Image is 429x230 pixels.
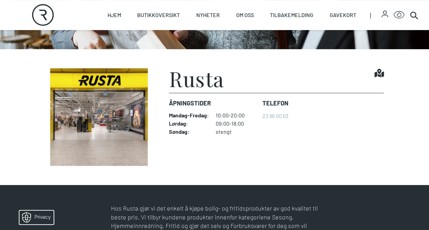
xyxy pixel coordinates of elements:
dt: Lørdag : [169,120,209,127]
div: © Mappedin [406,124,423,128]
dd: 09:00-18:00 [216,120,257,127]
iframe: Manage Preferences [7,208,62,227]
button: Open Accessibility Menu [394,10,404,20]
dt: Mandag - Fredag : [169,112,209,119]
a: 23 96 00 63 [262,113,288,119]
dt: Telefon [262,99,288,108]
dd: 10:00-20:00 [216,112,257,119]
dt: Åpningstider [169,99,257,108]
dd: stengt [216,128,257,135]
details: Attribution [405,123,429,128]
h1: Rusta [169,68,224,89]
dt: Søndag : [169,128,209,135]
